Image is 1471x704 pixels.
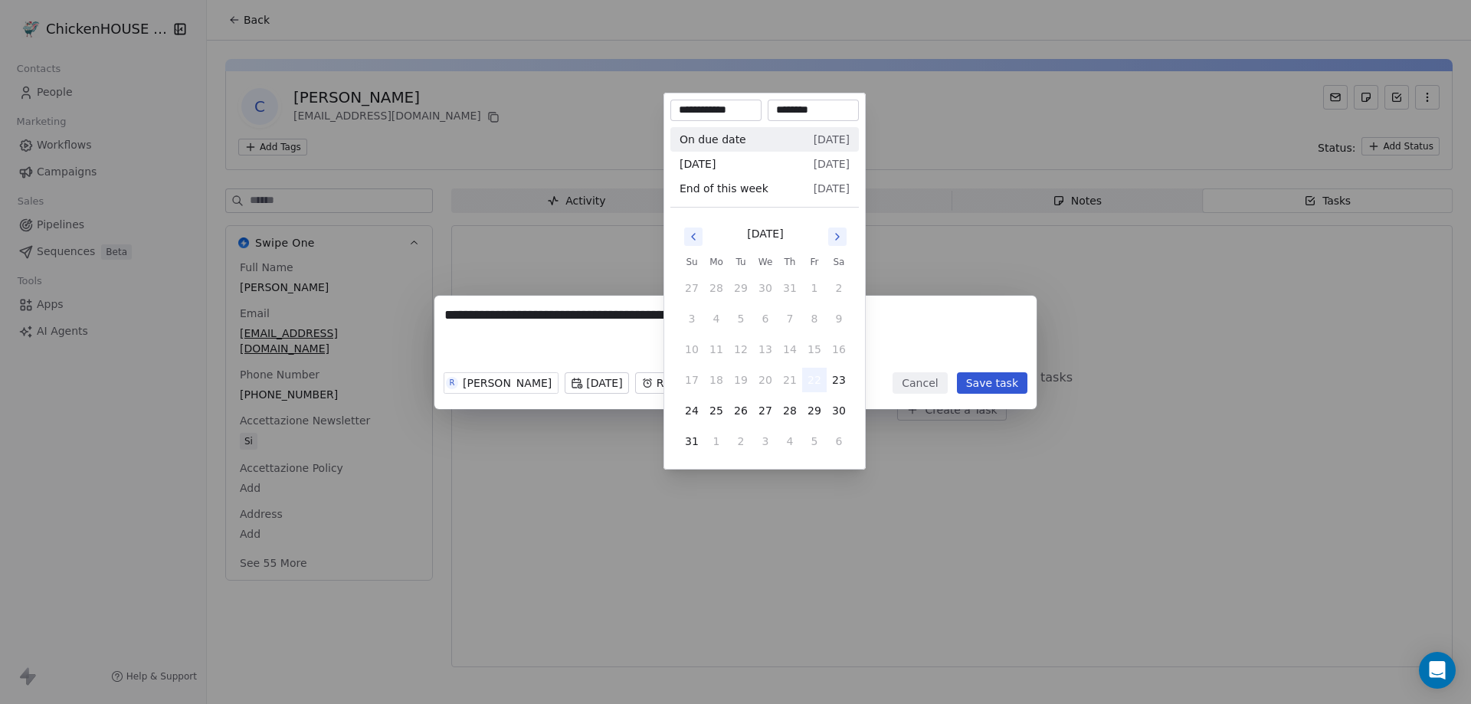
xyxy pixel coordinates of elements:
span: [DATE] [814,156,850,172]
button: 2 [729,429,753,454]
button: 25 [704,398,729,423]
button: 27 [680,276,704,300]
button: 13 [753,337,778,362]
th: Saturday [827,254,851,270]
button: 28 [704,276,729,300]
button: 30 [827,398,851,423]
button: 12 [729,337,753,362]
th: Friday [802,254,827,270]
button: 6 [753,306,778,331]
button: 30 [753,276,778,300]
span: On due date [680,132,746,147]
button: 7 [778,306,802,331]
span: [DATE] [814,181,850,196]
th: Monday [704,254,729,270]
div: [DATE] [747,226,783,242]
button: 1 [704,429,729,454]
th: Wednesday [753,254,778,270]
button: 22 [802,368,827,392]
button: 18 [704,368,729,392]
span: End of this week [680,181,768,196]
button: 29 [729,276,753,300]
button: 9 [827,306,851,331]
button: 6 [827,429,851,454]
th: Thursday [778,254,802,270]
th: Tuesday [729,254,753,270]
button: 26 [729,398,753,423]
button: 29 [802,398,827,423]
button: 11 [704,337,729,362]
button: 24 [680,398,704,423]
button: 14 [778,337,802,362]
button: Go to previous month [683,226,704,247]
button: 3 [680,306,704,331]
button: 20 [753,368,778,392]
span: [DATE] [680,156,716,172]
button: 27 [753,398,778,423]
button: 31 [778,276,802,300]
button: 21 [778,368,802,392]
button: 3 [753,429,778,454]
button: 19 [729,368,753,392]
button: 16 [827,337,851,362]
button: 8 [802,306,827,331]
button: 2 [827,276,851,300]
button: 4 [704,306,729,331]
button: 10 [680,337,704,362]
button: 5 [802,429,827,454]
button: 1 [802,276,827,300]
button: 17 [680,368,704,392]
button: Go to next month [827,226,848,247]
button: 28 [778,398,802,423]
button: 31 [680,429,704,454]
button: 4 [778,429,802,454]
th: Sunday [680,254,704,270]
span: [DATE] [814,132,850,147]
button: 5 [729,306,753,331]
button: 23 [827,368,851,392]
button: 15 [802,337,827,362]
